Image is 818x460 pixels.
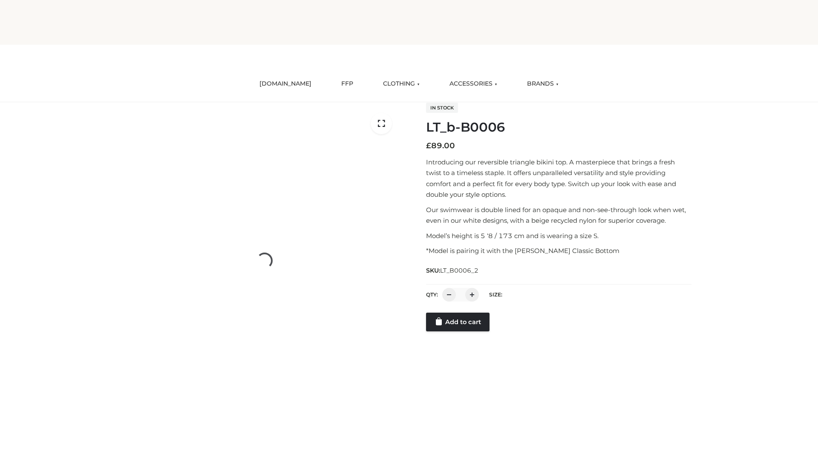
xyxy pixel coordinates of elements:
p: *Model is pairing it with the [PERSON_NAME] Classic Bottom [426,245,691,256]
a: [DOMAIN_NAME] [253,75,318,93]
h1: LT_b-B0006 [426,120,691,135]
p: Model’s height is 5 ‘8 / 173 cm and is wearing a size S. [426,230,691,241]
label: QTY: [426,291,438,298]
a: Add to cart [426,313,490,331]
label: Size: [489,291,502,298]
bdi: 89.00 [426,141,455,150]
span: LT_B0006_2 [440,267,478,274]
p: Our swimwear is double lined for an opaque and non-see-through look when wet, even in our white d... [426,204,691,226]
span: In stock [426,103,458,113]
p: Introducing our reversible triangle bikini top. A masterpiece that brings a fresh twist to a time... [426,157,691,200]
a: FFP [335,75,360,93]
a: CLOTHING [377,75,426,93]
span: SKU: [426,265,479,276]
a: ACCESSORIES [443,75,504,93]
span: £ [426,141,431,150]
a: BRANDS [521,75,565,93]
